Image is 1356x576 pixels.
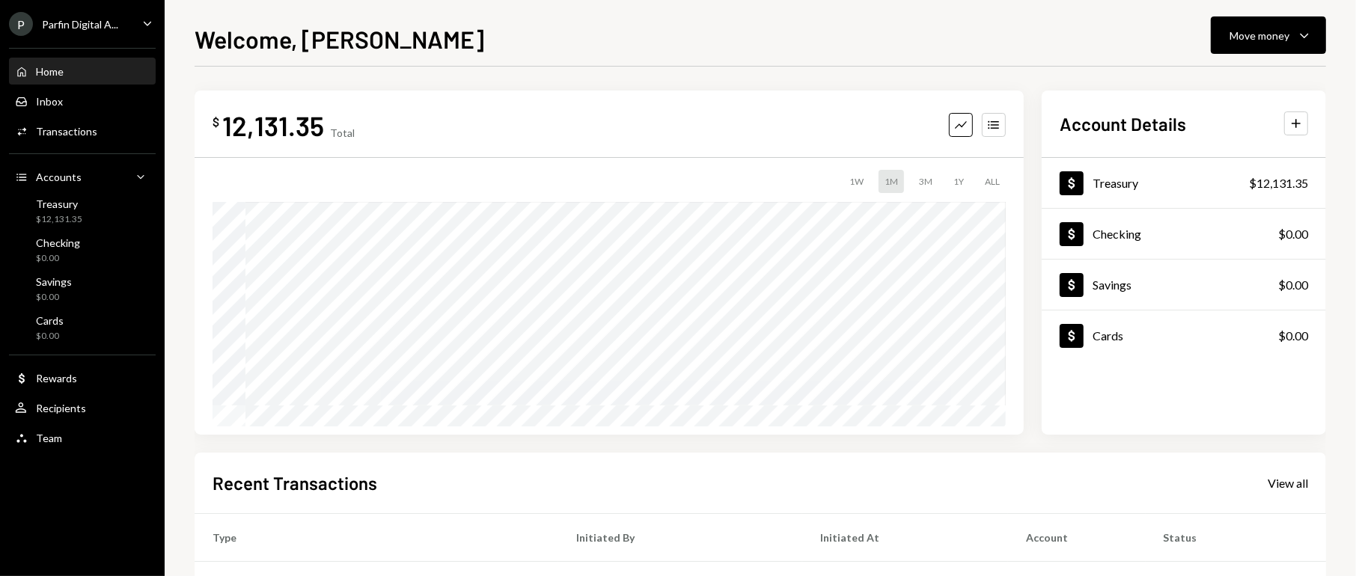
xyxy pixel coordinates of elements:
[979,170,1006,193] div: ALL
[9,424,156,451] a: Team
[195,513,558,561] th: Type
[1042,310,1326,361] a: Cards$0.00
[36,291,72,304] div: $0.00
[1093,176,1138,190] div: Treasury
[36,432,62,444] div: Team
[947,170,970,193] div: 1Y
[1042,158,1326,208] a: Treasury$12,131.35
[36,65,64,78] div: Home
[9,364,156,391] a: Rewards
[36,95,63,108] div: Inbox
[9,58,156,85] a: Home
[36,125,97,138] div: Transactions
[9,12,33,36] div: P
[330,126,355,139] div: Total
[9,88,156,114] a: Inbox
[36,372,77,384] div: Rewards
[1008,513,1146,561] th: Account
[36,402,86,414] div: Recipients
[1060,111,1186,136] h2: Account Details
[213,114,219,129] div: $
[558,513,802,561] th: Initiated By
[802,513,1008,561] th: Initiated At
[1042,209,1326,259] a: Checking$0.00
[36,252,80,265] div: $0.00
[1249,174,1308,192] div: $12,131.35
[36,236,80,249] div: Checking
[1278,276,1308,294] div: $0.00
[36,171,82,183] div: Accounts
[1211,16,1326,54] button: Move money
[36,197,82,210] div: Treasury
[9,310,156,346] a: Cards$0.00
[9,394,156,421] a: Recipients
[879,170,904,193] div: 1M
[9,232,156,268] a: Checking$0.00
[843,170,870,193] div: 1W
[9,117,156,144] a: Transactions
[1093,328,1123,343] div: Cards
[36,275,72,288] div: Savings
[1042,260,1326,310] a: Savings$0.00
[36,314,64,327] div: Cards
[9,193,156,229] a: Treasury$12,131.35
[1230,28,1289,43] div: Move money
[1268,474,1308,491] a: View all
[1146,513,1326,561] th: Status
[9,163,156,190] a: Accounts
[1268,476,1308,491] div: View all
[195,24,484,54] h1: Welcome, [PERSON_NAME]
[1278,327,1308,345] div: $0.00
[9,271,156,307] a: Savings$0.00
[36,213,82,226] div: $12,131.35
[1093,227,1141,241] div: Checking
[913,170,938,193] div: 3M
[1278,225,1308,243] div: $0.00
[36,330,64,343] div: $0.00
[1093,278,1131,292] div: Savings
[222,108,324,142] div: 12,131.35
[213,471,377,495] h2: Recent Transactions
[42,18,118,31] div: Parfin Digital A...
